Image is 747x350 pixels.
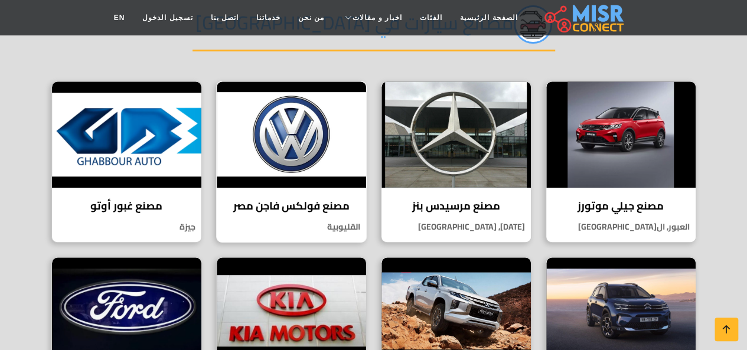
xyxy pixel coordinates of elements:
[289,6,333,29] a: من نحن
[44,81,209,243] a: مصنع غبور أوتو مصنع غبور أوتو جيزة
[333,6,411,29] a: اخبار و مقالات
[390,199,522,212] h4: مصنع مرسيدس بنز
[546,81,696,188] img: مصنع جيلي موتورز
[451,6,526,29] a: الصفحة الرئيسية
[217,221,366,233] p: القليوبية
[353,12,402,23] span: اخبار و مقالات
[381,81,531,188] img: مصنع مرسيدس بنز
[555,199,687,212] h4: مصنع جيلي موتورز
[247,6,289,29] a: خدماتنا
[381,221,531,233] p: [DATE], [GEOGRAPHIC_DATA]
[546,221,696,233] p: العبور, ال[GEOGRAPHIC_DATA]
[374,81,539,243] a: مصنع مرسيدس بنز مصنع مرسيدس بنز [DATE], [GEOGRAPHIC_DATA]
[52,221,201,233] p: جيزة
[544,3,624,32] img: main.misr_connect
[52,81,201,188] img: مصنع غبور أوتو
[133,6,201,29] a: تسجيل الدخول
[105,6,134,29] a: EN
[209,81,374,243] a: مصنع فولكس فاجن مصر مصنع فولكس فاجن مصر القليوبية
[411,6,451,29] a: الفئات
[202,6,247,29] a: اتصل بنا
[217,81,366,188] img: مصنع فولكس فاجن مصر
[61,199,193,212] h4: مصنع غبور أوتو
[539,81,703,243] a: مصنع جيلي موتورز مصنع جيلي موتورز العبور, ال[GEOGRAPHIC_DATA]
[226,199,357,212] h4: مصنع فولكس فاجن مصر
